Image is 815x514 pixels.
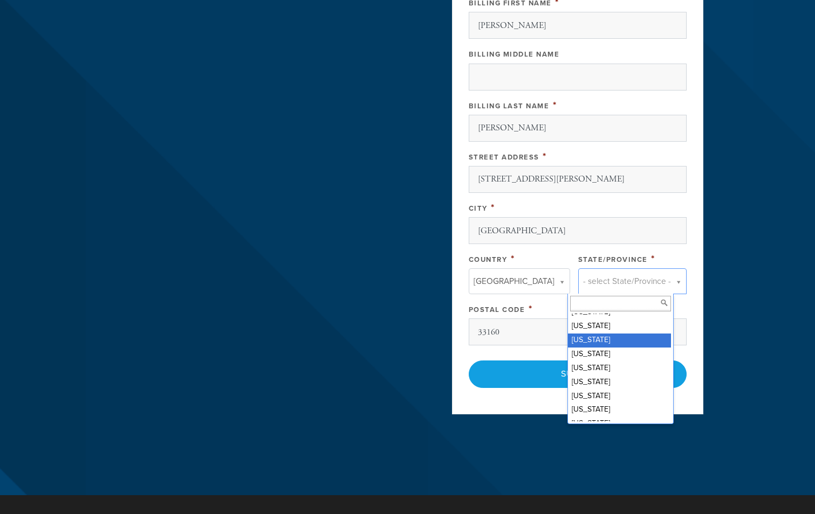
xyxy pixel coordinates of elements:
[568,376,671,390] div: [US_STATE]
[568,390,671,404] div: [US_STATE]
[568,319,671,334] div: [US_STATE]
[568,417,671,431] div: [US_STATE]
[568,334,671,348] div: [US_STATE]
[568,362,671,376] div: [US_STATE]
[568,348,671,362] div: [US_STATE]
[568,403,671,417] div: [US_STATE]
